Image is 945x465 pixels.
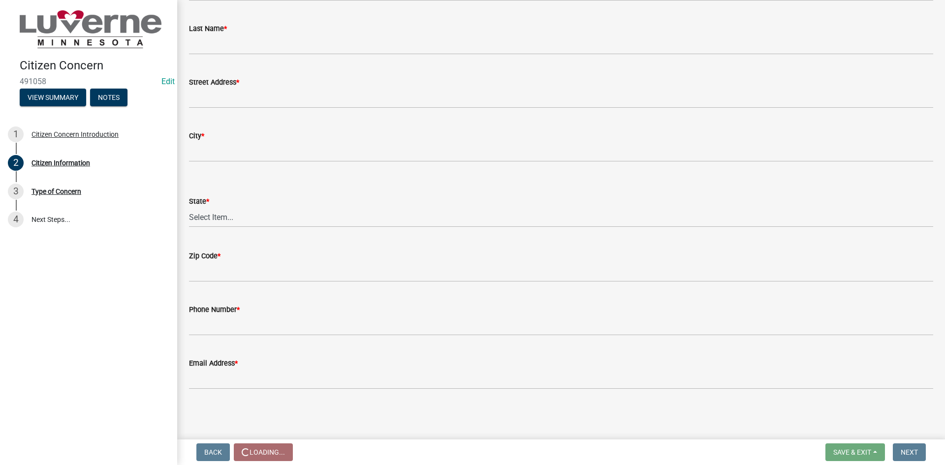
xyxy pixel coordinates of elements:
[893,443,926,461] button: Next
[8,155,24,171] div: 2
[189,26,227,32] label: Last Name
[8,212,24,227] div: 4
[20,94,86,102] wm-modal-confirm: Summary
[196,443,230,461] button: Back
[825,443,885,461] button: Save & Exit
[901,448,918,456] span: Next
[90,89,127,106] button: Notes
[161,77,175,86] wm-modal-confirm: Edit Application Number
[8,126,24,142] div: 1
[20,89,86,106] button: View Summary
[31,188,81,195] div: Type of Concern
[189,79,239,86] label: Street Address
[189,307,240,313] label: Phone Number
[161,77,175,86] a: Edit
[234,443,293,461] button: Loading...
[31,131,119,138] div: Citizen Concern Introduction
[20,59,169,73] h4: Citizen Concern
[189,253,220,260] label: Zip Code
[189,133,204,140] label: City
[31,159,90,166] div: Citizen Information
[8,184,24,199] div: 3
[204,448,222,456] span: Back
[20,77,157,86] span: 491058
[833,448,871,456] span: Save & Exit
[90,94,127,102] wm-modal-confirm: Notes
[250,448,285,456] span: Loading...
[189,198,209,205] label: State
[189,360,238,367] label: Email Address
[20,10,161,48] img: City of Luverne, Minnesota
